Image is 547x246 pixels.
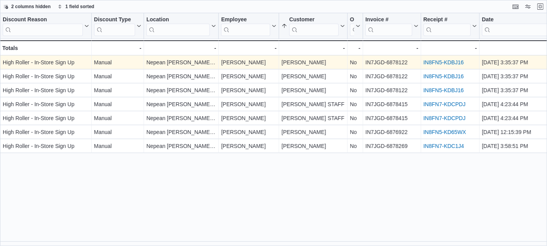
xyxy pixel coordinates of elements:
[221,16,270,24] div: Employee
[350,127,360,137] div: No
[365,16,412,36] div: Invoice #
[221,127,276,137] div: [PERSON_NAME]
[221,114,276,123] div: [PERSON_NAME]
[289,16,339,24] div: Customer
[221,58,276,67] div: [PERSON_NAME]
[3,141,89,151] div: High Roller - In-Store Sign Up
[281,16,345,36] button: Customer
[146,86,216,95] div: Nepean [PERSON_NAME] [PERSON_NAME]
[94,86,141,95] div: Manual
[523,2,533,11] button: Display options
[0,2,54,11] button: 2 columns hidden
[365,58,418,67] div: IN7JGD-6878122
[281,86,345,95] div: [PERSON_NAME]
[55,2,98,11] button: 1 field sorted
[221,16,270,36] div: Employee
[350,72,360,81] div: No
[365,141,418,151] div: IN7JGD-6878269
[350,16,354,24] div: Online
[221,72,276,81] div: [PERSON_NAME]
[94,100,141,109] div: Manual
[424,73,464,79] a: IN8FN5-KDBJ16
[3,72,89,81] div: High Roller - In-Store Sign Up
[424,87,464,93] a: IN8FN5-KDBJ16
[146,16,210,24] div: Location
[3,127,89,137] div: High Roller - In-Store Sign Up
[350,58,360,67] div: No
[94,16,135,24] div: Discount Type
[365,16,418,36] button: Invoice #
[536,2,545,11] button: Exit fullscreen
[424,101,466,107] a: IN8FN7-KDCPDJ
[424,115,466,121] a: IN8FN7-KDCPDJ
[221,43,276,53] div: -
[350,141,360,151] div: No
[146,58,216,67] div: Nepean [PERSON_NAME] [PERSON_NAME]
[281,141,345,151] div: [PERSON_NAME]
[94,127,141,137] div: Manual
[281,114,345,123] div: [PERSON_NAME] STAFF
[94,16,141,36] button: Discount Type
[424,129,466,135] a: IN8FN5-KD65WX
[94,114,141,123] div: Manual
[3,16,89,36] button: Discount Reason
[424,143,464,149] a: IN8FN7-KDC1J4
[146,16,210,36] div: Location
[365,16,412,24] div: Invoice #
[350,86,360,95] div: No
[281,58,345,67] div: [PERSON_NAME]
[146,72,216,81] div: Nepean [PERSON_NAME] [PERSON_NAME]
[94,58,141,67] div: Manual
[3,58,89,67] div: High Roller - In-Store Sign Up
[365,127,418,137] div: IN7JGD-6876922
[350,100,360,109] div: No
[281,72,345,81] div: [PERSON_NAME]
[424,16,471,24] div: Receipt #
[424,59,464,65] a: IN8FN5-KDBJ16
[365,72,418,81] div: IN7JGD-6878122
[3,16,83,36] div: Discount Reason
[221,16,276,36] button: Employee
[424,43,477,53] div: -
[511,2,520,11] button: Keyboard shortcuts
[94,16,135,36] div: Discount Type
[146,127,216,137] div: Nepean [PERSON_NAME] [PERSON_NAME]
[350,16,354,36] div: Online
[281,100,345,109] div: [PERSON_NAME] STAFF
[94,141,141,151] div: Manual
[350,16,360,36] button: Online
[146,100,216,109] div: Nepean [PERSON_NAME] [PERSON_NAME]
[350,114,360,123] div: No
[281,127,345,137] div: [PERSON_NAME]
[94,43,141,53] div: -
[2,43,89,53] div: Totals
[3,86,89,95] div: High Roller - In-Store Sign Up
[11,3,51,10] span: 2 columns hidden
[94,72,141,81] div: Manual
[289,16,339,36] div: Customer
[365,114,418,123] div: IN7JGD-6878415
[65,3,94,10] span: 1 field sorted
[146,141,216,151] div: Nepean [PERSON_NAME] [PERSON_NAME]
[221,86,276,95] div: [PERSON_NAME]
[365,100,418,109] div: IN7JGD-6878415
[146,114,216,123] div: Nepean [PERSON_NAME] [PERSON_NAME]
[365,43,418,53] div: -
[424,16,477,36] button: Receipt #
[3,16,83,24] div: Discount Reason
[365,86,418,95] div: IN7JGD-6878122
[3,114,89,123] div: High Roller - In-Store Sign Up
[3,100,89,109] div: High Roller - In-Store Sign Up
[146,16,216,36] button: Location
[281,43,345,53] div: -
[221,141,276,151] div: [PERSON_NAME]
[146,43,216,53] div: -
[424,16,471,36] div: Receipt # URL
[221,100,276,109] div: [PERSON_NAME]
[350,43,360,53] div: -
